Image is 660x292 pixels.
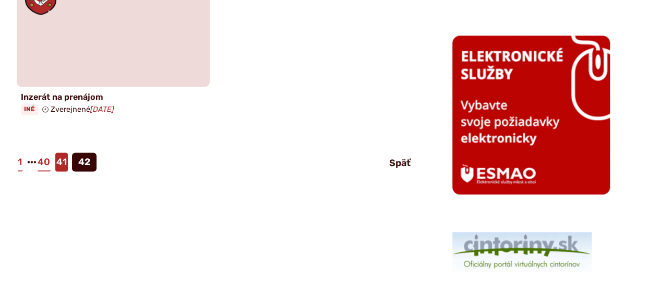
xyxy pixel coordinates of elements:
[381,154,419,172] a: Späť
[37,153,51,171] a: 40
[389,157,411,169] span: Späť
[51,105,114,114] span: Zverejnené
[55,153,68,171] a: 41
[452,232,592,272] img: 1.png
[72,153,97,171] span: 42
[452,36,610,194] img: esmao_sekule_b.png
[90,105,114,114] em: [DATE]
[27,153,37,171] span: ···
[17,153,23,171] a: 1
[21,92,206,102] h4: Inzerát na prenájom
[21,104,38,114] span: Iné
